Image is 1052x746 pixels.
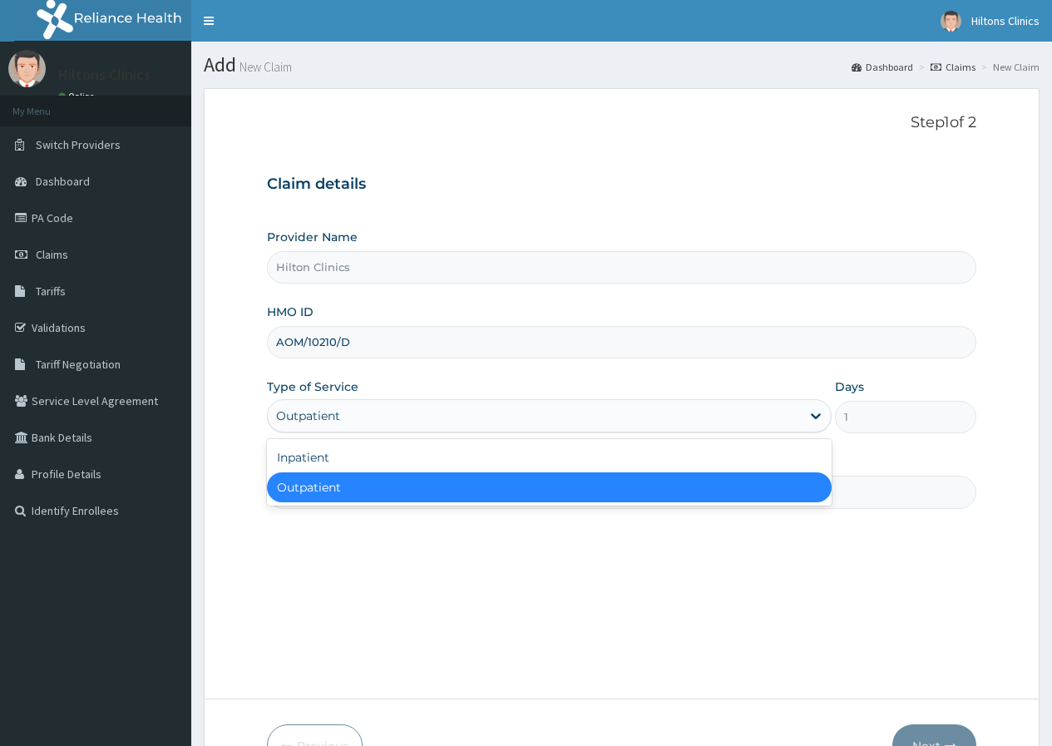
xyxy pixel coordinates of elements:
[977,60,1040,74] li: New Claim
[267,326,976,358] input: Enter HMO ID
[267,472,832,502] div: Outpatient
[36,284,66,299] span: Tariffs
[941,11,961,32] img: User Image
[36,174,90,189] span: Dashboard
[931,60,975,74] a: Claims
[36,247,68,262] span: Claims
[204,54,1040,76] h1: Add
[267,304,314,320] label: HMO ID
[276,408,340,424] div: Outpatient
[267,378,358,395] label: Type of Service
[236,61,292,73] small: New Claim
[267,442,832,472] div: Inpatient
[852,60,913,74] a: Dashboard
[971,13,1040,28] span: Hiltons Clinics
[36,137,121,152] span: Switch Providers
[267,175,976,194] h3: Claim details
[58,91,98,102] a: Online
[58,67,151,82] p: Hiltons Clinics
[267,114,976,132] p: Step 1 of 2
[835,378,864,395] label: Days
[267,229,358,245] label: Provider Name
[36,357,121,372] span: Tariff Negotiation
[8,50,46,87] img: User Image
